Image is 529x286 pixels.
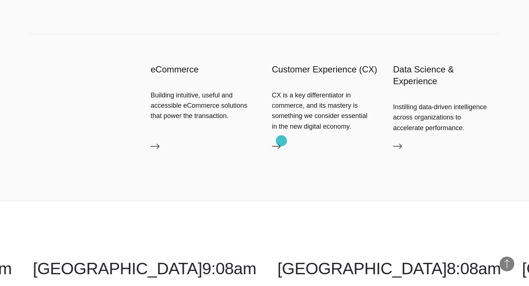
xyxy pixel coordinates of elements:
a: [GEOGRAPHIC_DATA]8:08am [277,259,501,278]
span: 8:08am [447,259,501,278]
span: 9:08am [202,259,256,278]
h3: Customer Experience (CX) [272,64,378,75]
div: Instilling data-driven intelligence across organizations to accelerate performance. [393,102,500,133]
div: Building intuitive, useful and accessible eCommerce solutions that power the transaction. [151,90,257,121]
a: [GEOGRAPHIC_DATA]9:08am [33,259,256,278]
h3: eCommerce [151,64,257,75]
h3: Data Science & Experience [393,64,500,87]
div: CX is a key differentiator in commerce, and its mastery is something we consider essential in the... [272,90,378,132]
button: Back to Top [500,257,514,271]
